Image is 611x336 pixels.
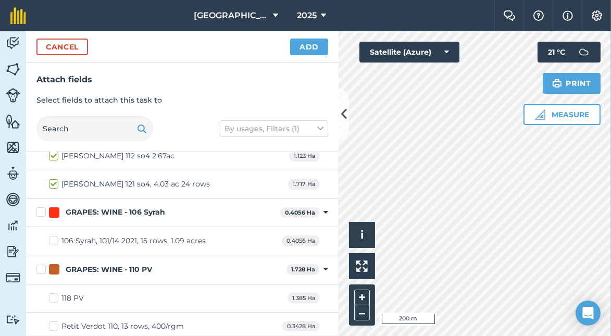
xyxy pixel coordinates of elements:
input: Search [36,116,153,141]
span: 1.123 Ha [289,151,320,161]
button: Measure [523,104,601,125]
img: Four arrows, one pointing top left, one top right, one bottom right and the last bottom left [356,260,368,272]
img: Two speech bubbles overlapping with the left bubble in the forefront [503,10,516,21]
img: svg+xml;base64,PD94bWwgdmVyc2lvbj0iMS4wIiBlbmNvZGluZz0idXRmLTgiPz4KPCEtLSBHZW5lcmF0b3I6IEFkb2JlIE... [6,88,20,103]
strong: 1.728 Ha [291,266,315,273]
button: Satellite (Azure) [359,42,459,63]
div: 118 PV [61,293,84,304]
div: 106 Syrah, 101/14 2021, 15 rows, 1.09 acres [61,235,206,246]
div: Open Intercom Messenger [576,301,601,326]
img: svg+xml;base64,PD94bWwgdmVyc2lvbj0iMS4wIiBlbmNvZGluZz0idXRmLTgiPz4KPCEtLSBHZW5lcmF0b3I6IEFkb2JlIE... [573,42,594,63]
button: i [349,222,375,248]
img: svg+xml;base64,PHN2ZyB4bWxucz0iaHR0cDovL3d3dy53My5vcmcvMjAwMC9zdmciIHdpZHRoPSI1NiIgaGVpZ2h0PSI2MC... [6,114,20,129]
div: [PERSON_NAME] 112 so4 2.67ac [61,151,174,161]
img: svg+xml;base64,PD94bWwgdmVyc2lvbj0iMS4wIiBlbmNvZGluZz0idXRmLTgiPz4KPCEtLSBHZW5lcmF0b3I6IEFkb2JlIE... [6,270,20,285]
div: Petit Verdot 110, 13 rows, 400/rgm [61,321,184,332]
img: svg+xml;base64,PHN2ZyB4bWxucz0iaHR0cDovL3d3dy53My5vcmcvMjAwMC9zdmciIHdpZHRoPSIxOSIgaGVpZ2h0PSIyNC... [137,122,147,135]
span: 1.717 Ha [288,179,320,190]
div: [PERSON_NAME] 121 so4, 4.03 ac 24 rows [61,179,210,190]
button: By usages, Filters (1) [220,120,328,137]
img: A question mark icon [532,10,545,21]
img: svg+xml;base64,PD94bWwgdmVyc2lvbj0iMS4wIiBlbmNvZGluZz0idXRmLTgiPz4KPCEtLSBHZW5lcmF0b3I6IEFkb2JlIE... [6,166,20,181]
img: svg+xml;base64,PD94bWwgdmVyc2lvbj0iMS4wIiBlbmNvZGluZz0idXRmLTgiPz4KPCEtLSBHZW5lcmF0b3I6IEFkb2JlIE... [6,218,20,233]
p: Select fields to attach this task to [36,94,328,106]
h3: Attach fields [36,73,328,86]
img: svg+xml;base64,PHN2ZyB4bWxucz0iaHR0cDovL3d3dy53My5vcmcvMjAwMC9zdmciIHdpZHRoPSI1NiIgaGVpZ2h0PSI2MC... [6,61,20,77]
span: 21 ° C [548,42,565,63]
img: svg+xml;base64,PHN2ZyB4bWxucz0iaHR0cDovL3d3dy53My5vcmcvMjAwMC9zdmciIHdpZHRoPSIxNyIgaGVpZ2h0PSIxNy... [563,9,573,22]
span: 0.4056 Ha [282,235,320,246]
img: svg+xml;base64,PHN2ZyB4bWxucz0iaHR0cDovL3d3dy53My5vcmcvMjAwMC9zdmciIHdpZHRoPSI1NiIgaGVpZ2h0PSI2MC... [6,140,20,155]
div: GRAPES: WINE - 110 PV [66,264,152,275]
span: 1.385 Ha [288,293,320,304]
button: Cancel [36,39,88,55]
img: svg+xml;base64,PD94bWwgdmVyc2lvbj0iMS4wIiBlbmNvZGluZz0idXRmLTgiPz4KPCEtLSBHZW5lcmF0b3I6IEFkb2JlIE... [6,244,20,259]
strong: 0.4056 Ha [285,209,315,216]
span: [GEOGRAPHIC_DATA] [194,9,269,22]
button: + [354,290,370,305]
img: Ruler icon [535,109,545,120]
img: svg+xml;base64,PD94bWwgdmVyc2lvbj0iMS4wIiBlbmNvZGluZz0idXRmLTgiPz4KPCEtLSBHZW5lcmF0b3I6IEFkb2JlIE... [6,192,20,207]
span: 0.3428 Ha [282,321,320,332]
img: svg+xml;base64,PD94bWwgdmVyc2lvbj0iMS4wIiBlbmNvZGluZz0idXRmLTgiPz4KPCEtLSBHZW5lcmF0b3I6IEFkb2JlIE... [6,35,20,51]
div: GRAPES: WINE - 106 Syrah [66,207,165,218]
button: 21 °C [538,42,601,63]
button: Add [290,39,328,55]
img: svg+xml;base64,PD94bWwgdmVyc2lvbj0iMS4wIiBlbmNvZGluZz0idXRmLTgiPz4KPCEtLSBHZW5lcmF0b3I6IEFkb2JlIE... [6,315,20,325]
img: fieldmargin Logo [10,7,26,24]
span: 2025 [297,9,317,22]
img: A cog icon [591,10,603,21]
button: – [354,305,370,320]
img: svg+xml;base64,PHN2ZyB4bWxucz0iaHR0cDovL3d3dy53My5vcmcvMjAwMC9zdmciIHdpZHRoPSIxOSIgaGVpZ2h0PSIyNC... [552,77,562,90]
button: Print [543,73,601,94]
span: i [360,228,364,241]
